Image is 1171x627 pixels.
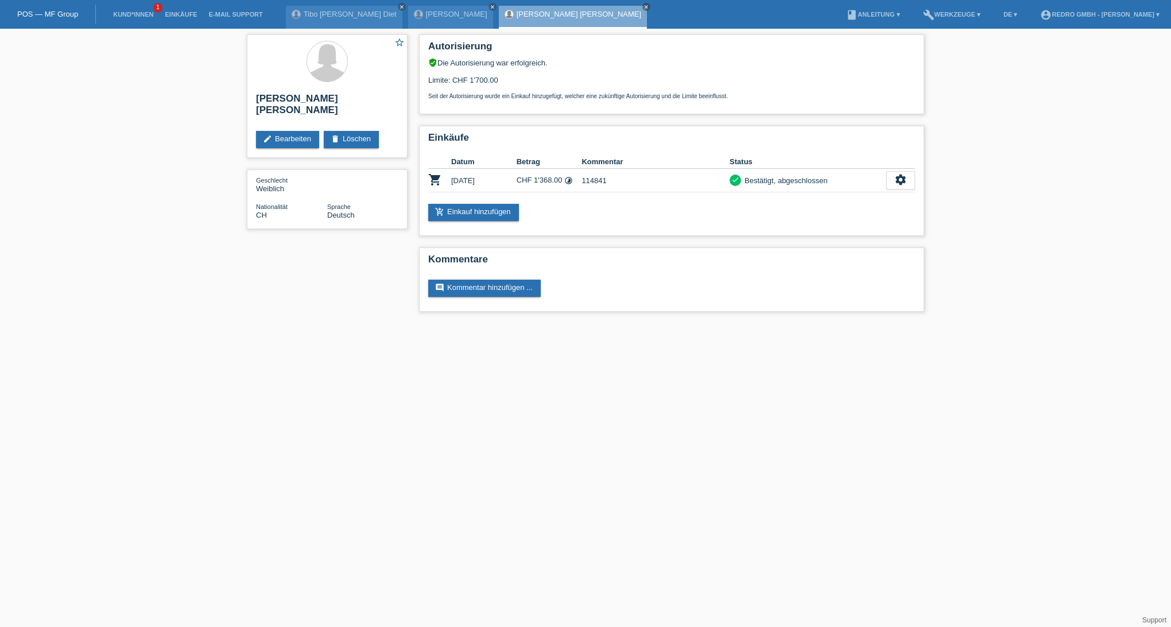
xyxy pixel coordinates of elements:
[490,4,495,10] i: close
[730,155,886,169] th: Status
[517,10,641,18] a: [PERSON_NAME] [PERSON_NAME]
[923,9,935,21] i: build
[304,10,397,18] a: Tibo [PERSON_NAME] Diet
[399,4,405,10] i: close
[394,37,405,49] a: star_border
[426,10,487,18] a: [PERSON_NAME]
[203,11,269,18] a: E-Mail Support
[327,211,355,219] span: Deutsch
[741,175,828,187] div: Bestätigt, abgeschlossen
[428,173,442,187] i: POSP00027099
[107,11,159,18] a: Kund*innen
[894,173,907,186] i: settings
[517,169,582,192] td: CHF 1'368.00
[428,58,915,67] div: Die Autorisierung war erfolgreich.
[428,93,915,99] p: Seit der Autorisierung wurde ein Einkauf hinzugefügt, welcher eine zukünftige Autorisierung und d...
[331,134,340,144] i: delete
[256,93,398,122] h2: [PERSON_NAME] [PERSON_NAME]
[564,176,573,185] i: Fixe Raten (36 Raten)
[643,4,649,10] i: close
[1040,9,1052,21] i: account_circle
[581,155,730,169] th: Kommentar
[435,283,444,292] i: comment
[394,37,405,48] i: star_border
[327,203,351,210] span: Sprache
[428,280,541,297] a: commentKommentar hinzufügen ...
[153,3,162,13] span: 1
[428,132,915,149] h2: Einkäufe
[17,10,78,18] a: POS — MF Group
[428,254,915,271] h2: Kommentare
[488,3,497,11] a: close
[451,155,517,169] th: Datum
[451,169,517,192] td: [DATE]
[428,41,915,58] h2: Autorisierung
[256,131,319,148] a: editBearbeiten
[840,11,905,18] a: bookAnleitung ▾
[917,11,987,18] a: buildWerkzeuge ▾
[256,176,327,193] div: Weiblich
[159,11,203,18] a: Einkäufe
[263,134,272,144] i: edit
[256,211,267,219] span: Schweiz
[998,11,1023,18] a: DE ▾
[517,155,582,169] th: Betrag
[428,204,519,221] a: add_shopping_cartEinkauf hinzufügen
[731,176,739,184] i: check
[581,169,730,192] td: 114841
[256,177,288,184] span: Geschlecht
[324,131,379,148] a: deleteLöschen
[428,58,437,67] i: verified_user
[1034,11,1165,18] a: account_circleRedro GmbH - [PERSON_NAME] ▾
[642,3,650,11] a: close
[256,203,288,210] span: Nationalität
[846,9,858,21] i: book
[435,207,444,216] i: add_shopping_cart
[428,67,915,99] div: Limite: CHF 1'700.00
[398,3,406,11] a: close
[1142,616,1166,624] a: Support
